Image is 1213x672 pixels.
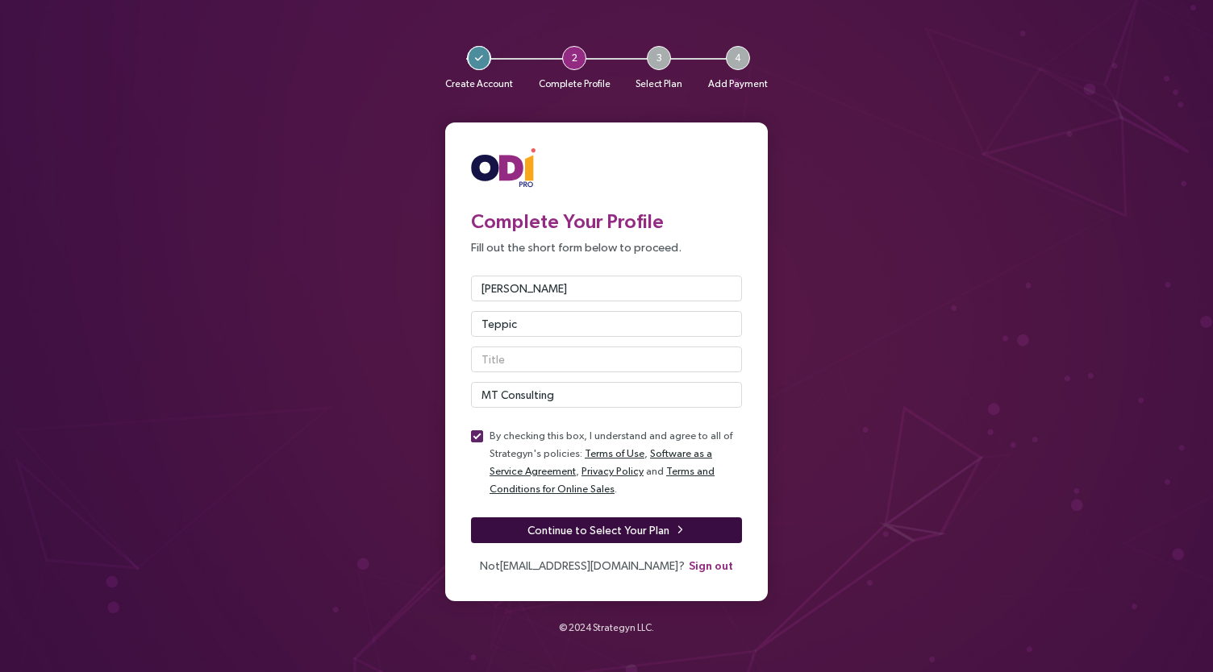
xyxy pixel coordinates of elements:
[445,601,768,655] div: © 2024 .
[471,346,742,372] input: Title
[708,75,768,93] p: Add Payment
[471,276,742,301] input: First Name
[490,427,742,498] p: By checking this box, I understand and agree to all of Strategyn's policies: , , and .
[581,465,644,477] a: Privacy Policy
[471,148,536,190] img: ODIpro
[471,382,742,408] input: Organization
[689,557,733,575] span: Sign out
[539,75,611,93] p: Complete Profile
[585,447,644,459] a: Terms of Use
[636,75,682,93] p: Select Plan
[471,209,742,233] h3: Complete Your Profile
[445,75,513,93] p: Create Account
[490,465,715,495] a: Terms and Conditions for Online Sales
[562,46,586,70] span: 2
[593,622,652,633] a: Strategyn LLC
[688,556,734,575] button: Sign out
[647,46,671,70] span: 3
[480,559,685,572] span: Not [EMAIL_ADDRESS][DOMAIN_NAME] ?
[471,238,742,256] p: Fill out the short form below to proceed.
[726,46,750,70] span: 4
[527,521,669,539] span: Continue to Select Your Plan
[471,517,742,543] button: Continue to Select Your Plan
[471,311,742,337] input: Last Name
[490,447,712,477] a: Software as a Service Agreement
